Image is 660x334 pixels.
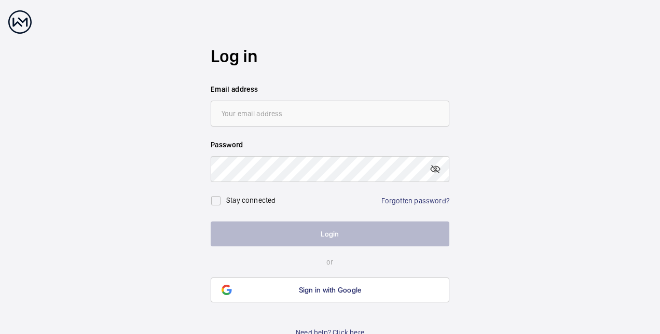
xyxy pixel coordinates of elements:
a: Forgotten password? [381,197,449,205]
span: Sign in with Google [299,286,362,294]
input: Your email address [211,101,449,127]
h2: Log in [211,44,449,68]
label: Stay connected [226,196,276,204]
p: or [211,257,449,267]
label: Password [211,140,449,150]
button: Login [211,221,449,246]
label: Email address [211,84,449,94]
